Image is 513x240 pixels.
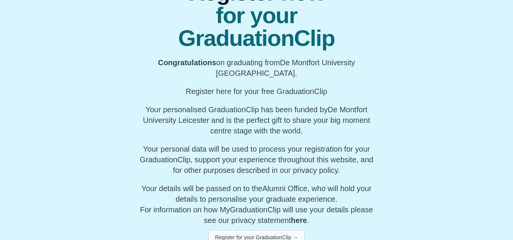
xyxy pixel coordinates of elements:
[137,86,376,97] p: Register here for your free GraduationClip
[158,58,216,67] b: Congratulations
[142,184,372,203] span: Your details will be passed on to the , who will hold your details to personalise your graduate e...
[137,104,376,136] p: Your personalised GraduationClip has been funded by De Montfort University Leicester and is the p...
[137,57,376,78] p: on graduating from De Montfort University [GEOGRAPHIC_DATA].
[140,184,373,224] span: For information on how MyGraduationClip will use your details please see our privacy statement .
[291,216,307,224] a: here
[137,144,376,176] p: Your personal data will be used to process your registration for your GraduationClip, support you...
[137,4,376,50] span: for your GraduationClip
[262,184,308,193] span: Alumni Office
